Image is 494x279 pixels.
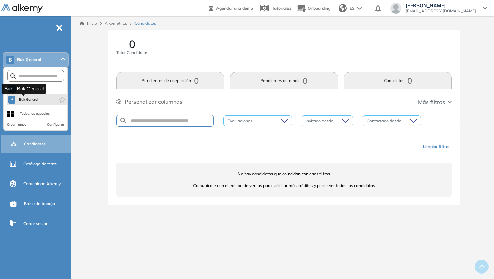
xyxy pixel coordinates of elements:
[308,5,330,11] span: Onboarding
[7,122,26,127] button: Crear nuevo
[339,4,347,12] img: world
[2,84,46,94] div: Buk - Buk General
[272,5,291,11] span: Tutoriales
[80,20,97,26] a: Inicio
[116,72,225,89] button: Pendientes de aceptación0
[357,7,362,10] img: arrow
[10,97,14,102] span: B
[20,111,50,116] div: Todos los espacios
[18,97,38,102] span: Buk General
[105,21,127,26] span: Alkymetrics
[24,201,55,207] span: Bolsa de trabajo
[216,5,253,11] span: Agendar una demo
[344,72,452,89] button: Completos0
[9,57,12,63] span: B
[24,141,46,147] span: Candidatos
[23,161,57,167] span: Catálogo de tests
[297,1,330,16] button: Onboarding
[47,122,64,127] button: Configurar
[350,5,355,11] span: ES
[116,171,452,177] span: No hay candidatos que coincidan con esos filtros
[119,116,128,125] img: SEARCH_ALT
[405,8,476,14] span: [EMAIL_ADDRESS][DOMAIN_NAME]
[17,57,41,63] span: Buk General
[418,98,445,106] span: Más filtros
[230,72,338,89] button: Pendientes de rendir0
[23,181,61,187] span: Comunidad Alkemy
[116,98,183,106] button: Personalizar columnas
[209,3,253,12] a: Agendar una demo
[405,3,476,8] span: [PERSON_NAME]
[23,221,48,227] span: Cerrar sesión
[418,98,452,106] button: Más filtros
[420,141,453,153] button: Limpiar filtros
[125,98,183,106] span: Personalizar columnas
[129,38,136,49] span: 0
[116,49,148,56] span: Total Candidatos
[116,182,452,189] span: Comunicate con el equipo de ventas para solicitar más créditos y poder ver todos los candidatos
[1,4,43,13] img: Logo
[134,20,156,26] span: Candidatos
